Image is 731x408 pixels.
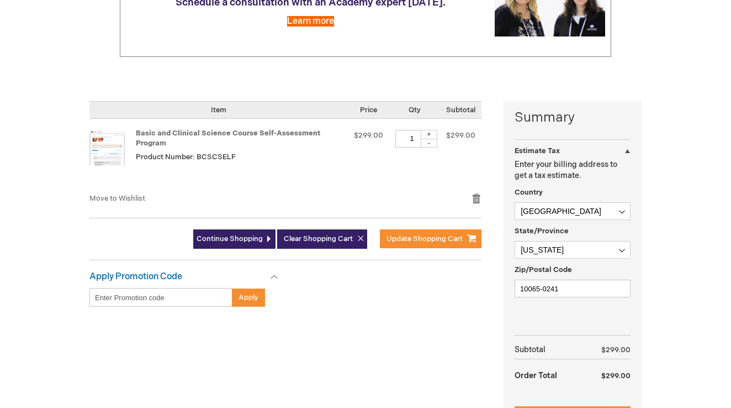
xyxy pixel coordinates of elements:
[515,341,580,359] th: Subtotal
[89,288,232,307] input: Enter Promotion code
[89,194,145,203] a: Move to Wishlist
[515,108,631,127] strong: Summary
[287,16,334,27] a: Learn more
[409,106,421,114] span: Qty
[211,106,226,114] span: Item
[380,229,481,248] button: Update Shopping Cart
[232,288,265,307] button: Apply
[601,346,631,354] span: $299.00
[284,234,353,243] span: Clear Shopping Cart
[89,130,125,165] img: Basic and Clinical Science Course Self-Assessment Program
[515,188,543,197] span: Country
[515,227,569,236] span: State/Province
[360,106,377,114] span: Price
[446,131,475,140] span: $299.00
[446,106,475,114] span: Subtotal
[89,271,182,282] strong: Apply Promotion Code
[277,229,367,249] button: Clear Shopping Cart
[193,229,276,249] a: Continue Shopping
[386,234,463,243] span: Update Shopping Cart
[89,130,136,182] a: Basic and Clinical Science Course Self-Assessment Program
[395,130,428,148] input: Qty
[354,131,383,140] span: $299.00
[239,293,258,302] span: Apply
[136,129,320,148] a: Basic and Clinical Science Course Self-Assessment Program
[515,365,557,385] strong: Order Total
[515,159,631,181] p: Enter your billing address to get a tax estimate.
[421,139,437,148] div: -
[515,147,560,155] strong: Estimate Tax
[421,130,437,139] div: +
[136,153,236,161] span: Product Number: BCSCSELF
[197,234,263,243] span: Continue Shopping
[515,265,572,274] span: Zip/Postal Code
[601,372,631,380] span: $299.00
